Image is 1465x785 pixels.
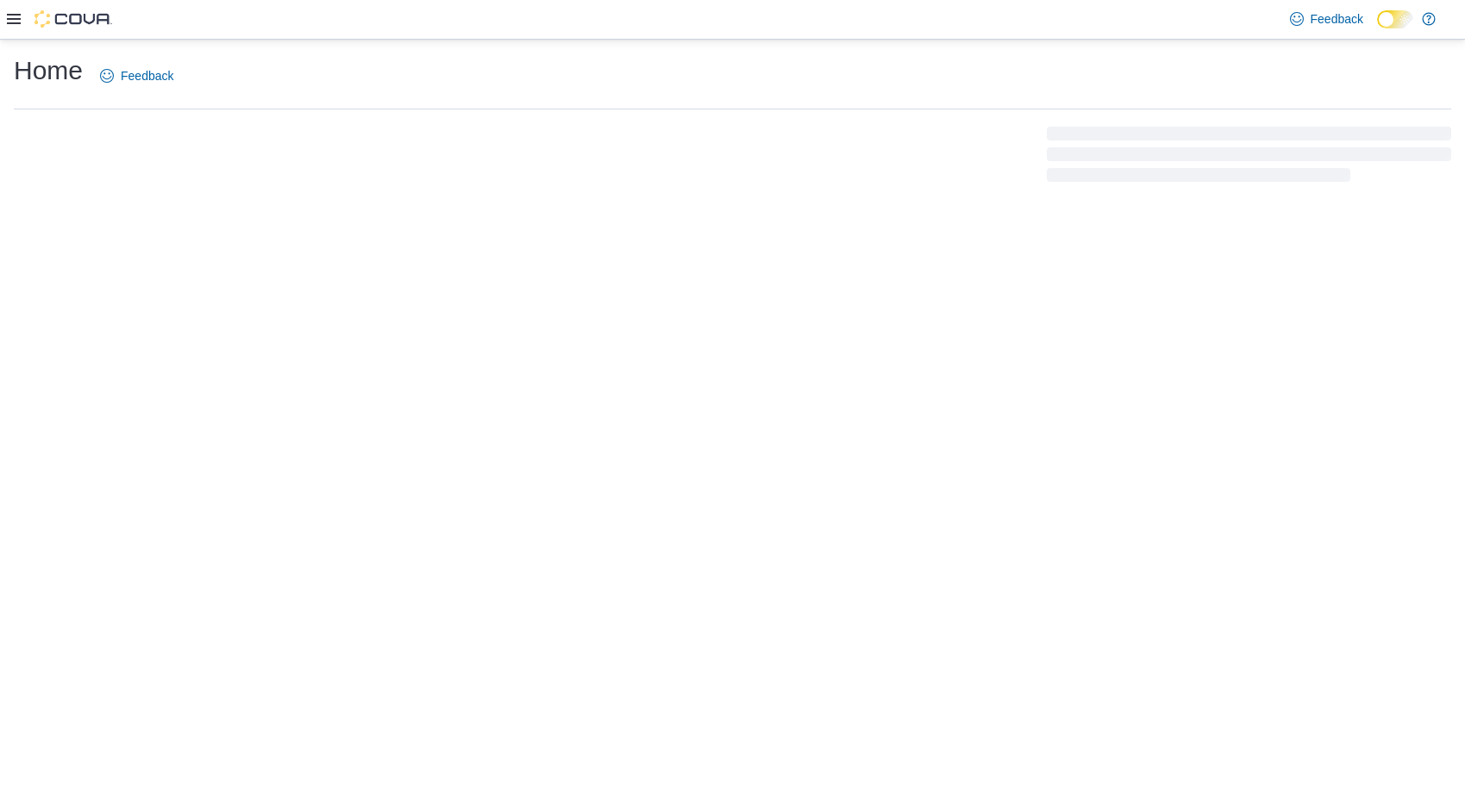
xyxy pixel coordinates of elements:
[93,59,180,93] a: Feedback
[1377,10,1413,28] input: Dark Mode
[1047,130,1451,185] span: Loading
[34,10,112,28] img: Cova
[14,53,83,88] h1: Home
[1377,28,1378,29] span: Dark Mode
[121,67,173,84] span: Feedback
[1311,10,1363,28] span: Feedback
[1283,2,1370,36] a: Feedback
